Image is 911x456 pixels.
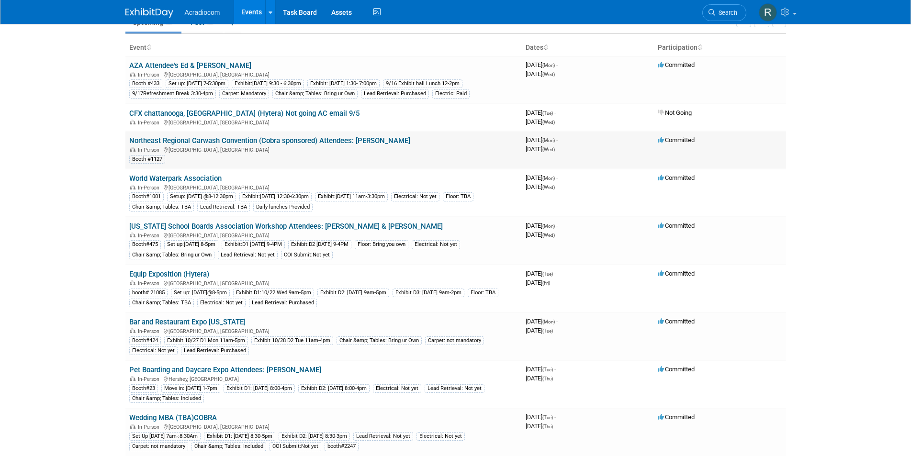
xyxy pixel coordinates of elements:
[129,79,162,88] div: Booth #433
[526,366,556,373] span: [DATE]
[130,328,135,333] img: In-Person Event
[526,375,553,382] span: [DATE]
[658,136,695,144] span: Committed
[526,70,555,78] span: [DATE]
[129,240,161,249] div: Booth#475
[129,89,216,98] div: 9/17Refreshment Break 3:30-4pm
[542,185,555,190] span: (Wed)
[219,89,269,98] div: Carpet: Mandatory
[425,384,484,393] div: Lead Retrieval: Not yet
[412,240,460,249] div: Electrical: Not yet
[542,176,555,181] span: (Mon)
[307,79,380,88] div: Exhibit: [DATE] 1:30- 7:00pm
[391,192,439,201] div: Electrical: Not yet
[130,72,135,77] img: In-Person Event
[542,72,555,77] span: (Wed)
[232,79,304,88] div: Exhibit:[DATE] 9:30 - 6:30pm
[432,89,470,98] div: Electric: Paid
[125,8,173,18] img: ExhibitDay
[542,271,553,277] span: (Tue)
[191,442,266,451] div: Chair &amp; Tables: Included
[218,251,278,259] div: Lead Retrieval: Not yet
[129,327,518,334] div: [GEOGRAPHIC_DATA], [GEOGRAPHIC_DATA]
[129,279,518,287] div: [GEOGRAPHIC_DATA], [GEOGRAPHIC_DATA]
[224,384,295,393] div: Exhibit D1: [DATE] 8:00-4pm
[526,136,558,144] span: [DATE]
[129,231,518,239] div: [GEOGRAPHIC_DATA], [GEOGRAPHIC_DATA]
[556,318,558,325] span: -
[130,424,135,429] img: In-Person Event
[125,40,522,56] th: Event
[130,120,135,124] img: In-Person Event
[542,328,553,334] span: (Tue)
[129,155,165,164] div: Booth #1127
[542,120,555,125] span: (Wed)
[697,44,702,51] a: Sort by Participation Type
[325,442,359,451] div: booth#2247
[526,279,550,286] span: [DATE]
[443,192,473,201] div: Floor: TBA
[543,44,548,51] a: Sort by Start Date
[130,280,135,285] img: In-Person Event
[129,70,518,78] div: [GEOGRAPHIC_DATA], [GEOGRAPHIC_DATA]
[130,376,135,381] img: In-Person Event
[416,432,465,441] div: Electrical: Not yet
[129,413,217,422] a: Wedding MBA (TBA)COBRA
[129,118,518,126] div: [GEOGRAPHIC_DATA], [GEOGRAPHIC_DATA]
[526,61,558,68] span: [DATE]
[526,174,558,181] span: [DATE]
[239,192,312,201] div: Exhibit:[DATE] 12:30-6:30pm
[526,109,556,116] span: [DATE]
[658,318,695,325] span: Committed
[138,185,162,191] span: In-Person
[383,79,462,88] div: 9/16 Exhibit hall Lunch 12-2pm
[542,63,555,68] span: (Mon)
[556,61,558,68] span: -
[355,240,408,249] div: Floor: Bring you own
[542,376,553,381] span: (Thu)
[129,251,214,259] div: Chair &amp; Tables: Bring ur Own
[542,111,553,116] span: (Tue)
[171,289,230,297] div: Set up: [DATE]@8-5pm
[161,384,220,393] div: Move in: [DATE] 1-7pm
[129,61,251,70] a: AZA Attendee's Ed & [PERSON_NAME]
[542,147,555,152] span: (Wed)
[130,233,135,237] img: In-Person Event
[556,222,558,229] span: -
[759,3,777,22] img: Ronald Tralle
[129,222,443,231] a: [US_STATE] School Boards Association Workshop Attendees: [PERSON_NAME] & [PERSON_NAME]
[526,222,558,229] span: [DATE]
[129,174,222,183] a: World Waterpark Association
[526,145,555,153] span: [DATE]
[361,89,429,98] div: Lead Retrieval: Purchased
[129,384,158,393] div: Booth#23
[542,367,553,372] span: (Tue)
[138,328,162,334] span: In-Person
[204,432,275,441] div: Exhibit D1: [DATE] 8:30-5pm
[129,375,518,382] div: Hershey, [GEOGRAPHIC_DATA]
[129,109,360,118] a: CFX chattanooga, [GEOGRAPHIC_DATA] (Hytera) Not going AC email 9/5
[251,336,333,345] div: Exhibit 10/28 D2 Tue 11am-4pm
[138,72,162,78] span: In-Person
[138,280,162,287] span: In-Person
[138,120,162,126] span: In-Person
[554,366,556,373] span: -
[298,384,370,393] div: Exhibit D2: [DATE] 8:00-4pm
[373,384,421,393] div: Electrical: Not yet
[353,432,413,441] div: Lead Retrieval: Not yet
[393,289,464,297] div: Exhibit D3: [DATE] 9am-2pm
[288,240,351,249] div: Exhibit:D2 [DATE] 9-4PM
[197,203,250,211] div: Lead Retrieval: TBA
[138,376,162,382] span: In-Person
[129,136,410,145] a: Northeast Regional Carwash Convention (Cobra sponsored) Attendees: [PERSON_NAME]
[167,192,236,201] div: Setup: [DATE] @8-12:30pm
[164,240,218,249] div: Set up:[DATE] 8-5pm
[317,289,389,297] div: Exhibit D2: [DATE] 9am-5pm
[526,413,556,421] span: [DATE]
[129,346,178,355] div: Electrical: Not yet
[542,233,555,238] span: (Wed)
[526,327,553,334] span: [DATE]
[270,442,321,451] div: COI Submit:Not yet
[654,40,786,56] th: Participation
[129,442,188,451] div: Carpet: not mandatory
